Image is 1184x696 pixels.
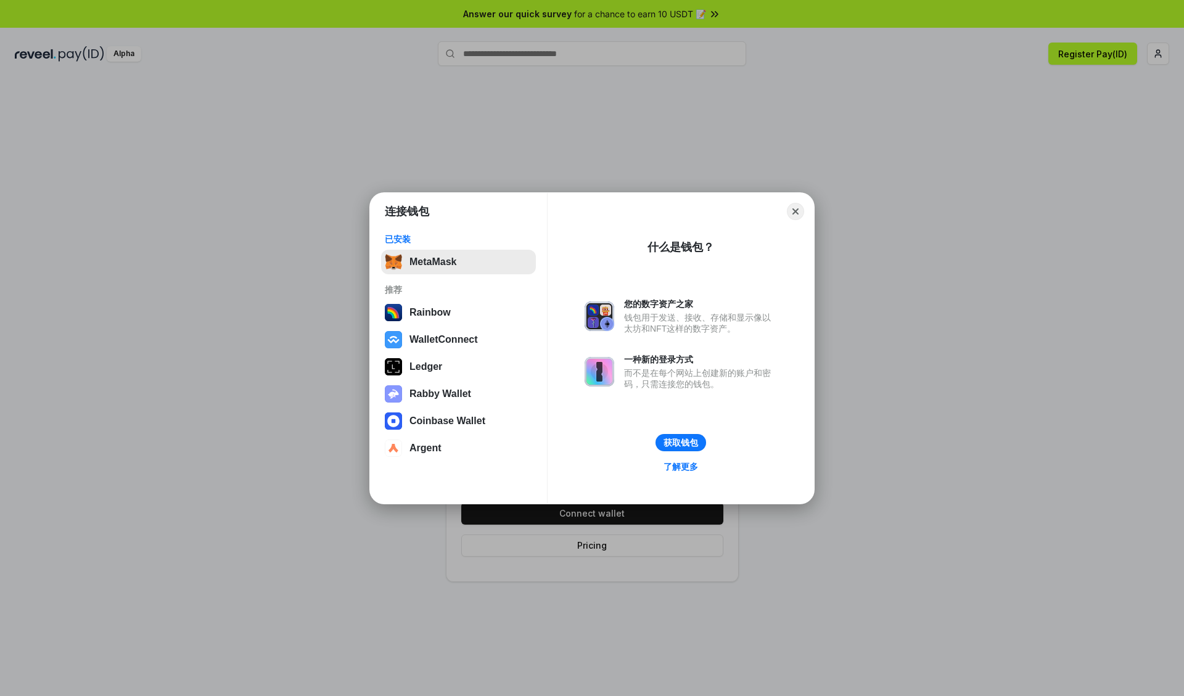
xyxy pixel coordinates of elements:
[385,304,402,321] img: svg+xml,%3Csvg%20width%3D%22120%22%20height%3D%22120%22%20viewBox%3D%220%200%20120%20120%22%20fil...
[409,361,442,372] div: Ledger
[409,307,451,318] div: Rainbow
[624,312,777,334] div: 钱包用于发送、接收、存储和显示像以太坊和NFT这样的数字资产。
[585,357,614,387] img: svg+xml,%3Csvg%20xmlns%3D%22http%3A%2F%2Fwww.w3.org%2F2000%2Fsvg%22%20fill%3D%22none%22%20viewBox...
[624,298,777,309] div: 您的数字资产之家
[409,388,471,399] div: Rabby Wallet
[385,234,532,245] div: 已安装
[409,416,485,427] div: Coinbase Wallet
[385,440,402,457] img: svg+xml,%3Csvg%20width%3D%2228%22%20height%3D%2228%22%20viewBox%3D%220%200%2028%2028%22%20fill%3D...
[385,204,429,219] h1: 连接钱包
[381,250,536,274] button: MetaMask
[381,436,536,461] button: Argent
[656,434,706,451] button: 获取钱包
[664,437,698,448] div: 获取钱包
[624,367,777,390] div: 而不是在每个网站上创建新的账户和密码，只需连接您的钱包。
[787,203,804,220] button: Close
[381,409,536,433] button: Coinbase Wallet
[385,358,402,375] img: svg+xml,%3Csvg%20xmlns%3D%22http%3A%2F%2Fwww.w3.org%2F2000%2Fsvg%22%20width%3D%2228%22%20height%3...
[585,301,614,331] img: svg+xml,%3Csvg%20xmlns%3D%22http%3A%2F%2Fwww.w3.org%2F2000%2Fsvg%22%20fill%3D%22none%22%20viewBox...
[381,300,536,325] button: Rainbow
[409,334,478,345] div: WalletConnect
[381,354,536,379] button: Ledger
[664,461,698,472] div: 了解更多
[381,327,536,352] button: WalletConnect
[409,256,456,268] div: MetaMask
[385,331,402,348] img: svg+xml,%3Csvg%20width%3D%2228%22%20height%3D%2228%22%20viewBox%3D%220%200%2028%2028%22%20fill%3D...
[385,284,532,295] div: 推荐
[385,253,402,271] img: svg+xml,%3Csvg%20fill%3D%22none%22%20height%3D%2233%22%20viewBox%3D%220%200%2035%2033%22%20width%...
[409,443,442,454] div: Argent
[381,382,536,406] button: Rabby Wallet
[385,385,402,403] img: svg+xml,%3Csvg%20xmlns%3D%22http%3A%2F%2Fwww.w3.org%2F2000%2Fsvg%22%20fill%3D%22none%22%20viewBox...
[656,459,705,475] a: 了解更多
[647,240,714,255] div: 什么是钱包？
[624,354,777,365] div: 一种新的登录方式
[385,412,402,430] img: svg+xml,%3Csvg%20width%3D%2228%22%20height%3D%2228%22%20viewBox%3D%220%200%2028%2028%22%20fill%3D...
